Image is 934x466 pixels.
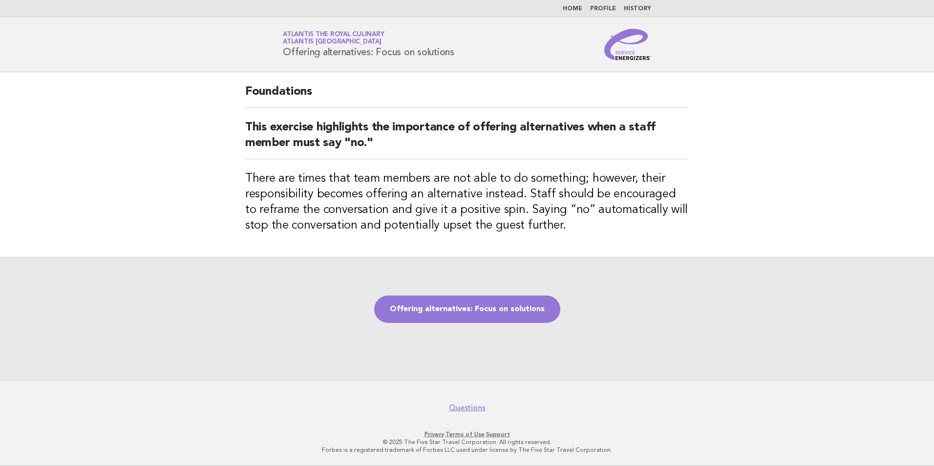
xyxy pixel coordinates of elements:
[283,39,382,45] span: Atlantis [GEOGRAPHIC_DATA]
[168,438,766,446] p: © 2025 The Five Star Travel Corporation. All rights reserved.
[245,120,689,159] h2: This exercise highlights the importance of offering alternatives when a staff member must say "no."
[449,403,486,413] a: Questions
[486,431,510,438] a: Support
[283,32,454,57] h1: Offering alternatives: Focus on solutions
[283,31,384,45] a: Atlantis the Royal CulinaryAtlantis [GEOGRAPHIC_DATA]
[563,6,582,12] a: Home
[168,446,766,454] p: Forbes is a registered trademark of Forbes LLC used under license by The Five Star Travel Corpora...
[446,431,485,438] a: Terms of Use
[245,84,689,108] h2: Foundations
[374,296,560,323] a: Offering alternatives: Focus on solutions
[590,6,616,12] a: Profile
[604,29,651,60] img: Service Energizers
[425,431,444,438] a: Privacy
[245,171,689,233] h3: There are times that team members are not able to do something; however, their responsibility bec...
[624,6,651,12] a: History
[168,430,766,438] p: · ·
